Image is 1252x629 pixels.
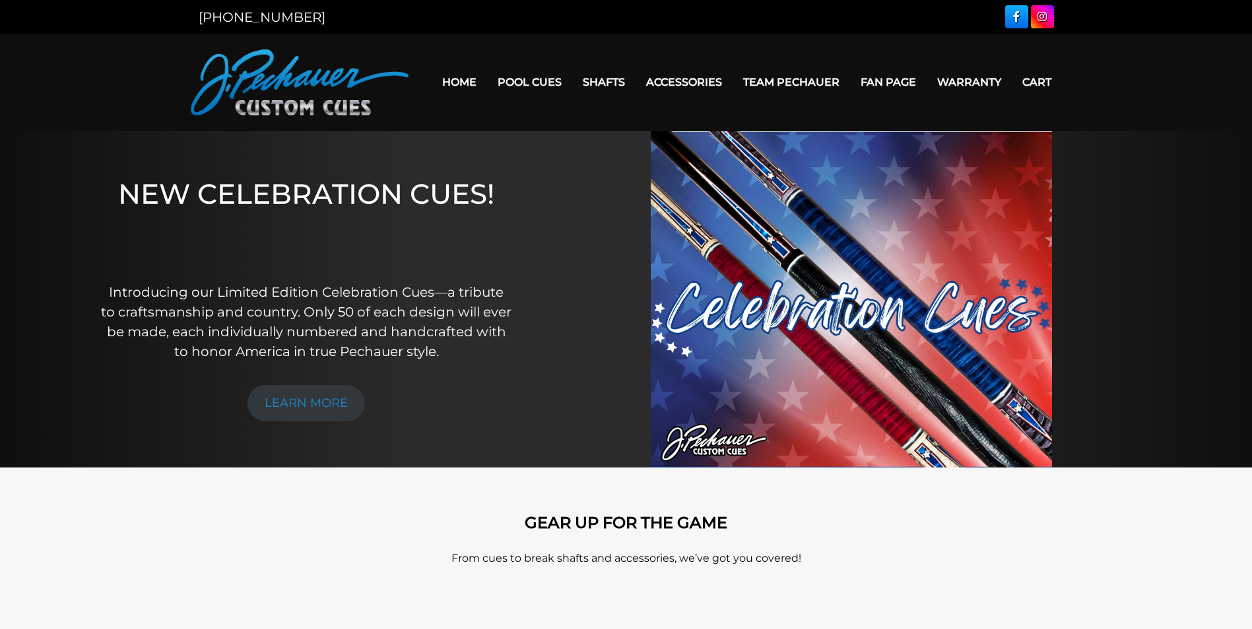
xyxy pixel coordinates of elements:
[733,65,850,99] a: Team Pechauer
[1012,65,1062,99] a: Cart
[927,65,1012,99] a: Warranty
[100,282,512,361] p: Introducing our Limited Edition Celebration Cues—a tribute to craftsmanship and country. Only 50 ...
[525,513,727,532] strong: GEAR UP FOR THE GAME
[100,177,512,264] h1: NEW CELEBRATION CUES!
[487,65,572,99] a: Pool Cues
[199,9,325,25] a: [PHONE_NUMBER]
[250,551,1003,566] p: From cues to break shafts and accessories, we’ve got you covered!
[572,65,636,99] a: Shafts
[636,65,733,99] a: Accessories
[247,385,365,421] a: LEARN MORE
[432,65,487,99] a: Home
[850,65,927,99] a: Fan Page
[191,49,409,115] img: Pechauer Custom Cues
